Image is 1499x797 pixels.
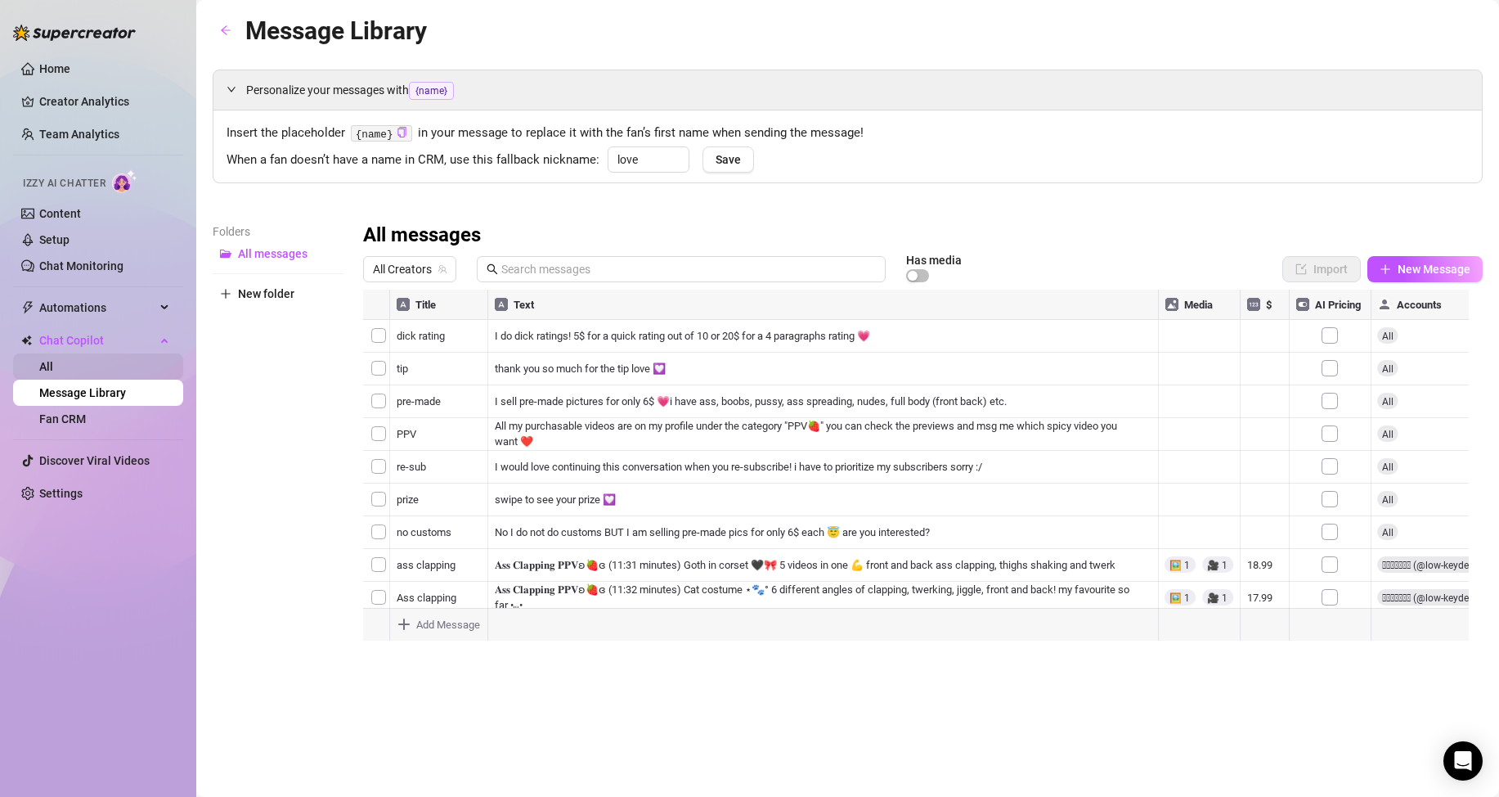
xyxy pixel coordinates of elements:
div: Open Intercom Messenger [1443,741,1483,781]
span: copy [397,127,407,137]
span: Chat Copilot [39,327,155,353]
span: All Creators [373,257,447,281]
button: New folder [213,281,343,307]
a: Creator Analytics [39,88,170,115]
span: New folder [238,287,294,300]
div: Personalize your messages with{name} [213,70,1482,110]
span: thunderbolt [21,301,34,314]
span: plus [1380,263,1391,275]
button: Import [1282,256,1361,282]
a: Content [39,207,81,220]
span: Insert the placeholder in your message to replace it with the fan’s first name when sending the m... [227,124,1469,143]
a: Setup [39,233,70,246]
span: search [487,263,498,275]
span: New Message [1398,263,1470,276]
a: Settings [39,487,83,500]
a: Message Library [39,386,126,399]
a: Team Analytics [39,128,119,141]
article: Message Library [245,11,427,50]
h3: All messages [363,223,481,249]
span: team [438,264,447,274]
span: All messages [238,247,307,260]
span: folder-open [220,248,231,259]
article: Folders [213,223,343,241]
img: Chat Copilot [21,335,32,346]
span: Automations [39,295,155,321]
button: Click to Copy [397,127,407,139]
span: plus [220,288,231,299]
button: Save [702,146,754,173]
span: When a fan doesn’t have a name in CRM, use this fallback nickname: [227,151,599,170]
a: Home [39,62,70,75]
button: All messages [213,241,343,267]
span: Personalize your messages with [246,81,1469,100]
img: AI Chatter [112,169,137,193]
code: {name} [351,125,412,142]
span: expanded [227,84,236,94]
button: New Message [1367,256,1483,282]
input: Search messages [501,260,876,278]
span: Save [716,153,741,166]
img: logo-BBDzfeDw.svg [13,25,136,41]
span: arrow-left [220,25,231,36]
a: Chat Monitoring [39,259,123,272]
a: Discover Viral Videos [39,454,150,467]
a: Fan CRM [39,412,86,426]
span: {name} [409,82,454,100]
a: All [39,360,53,373]
article: Has media [906,255,962,265]
span: Izzy AI Chatter [23,176,105,191]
